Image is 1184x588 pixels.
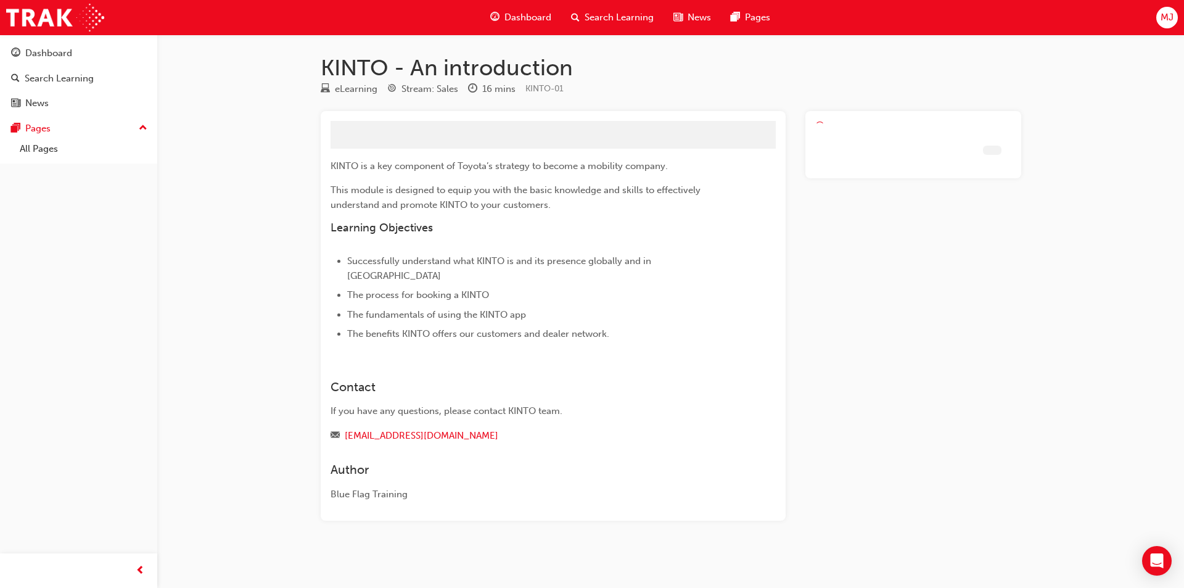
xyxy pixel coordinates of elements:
[25,72,94,86] div: Search Learning
[136,563,145,579] span: prev-icon
[11,98,20,109] span: news-icon
[468,84,477,95] span: clock-icon
[6,4,104,31] img: Trak
[331,428,731,444] div: Email
[585,10,654,25] span: Search Learning
[347,289,489,300] span: The process for booking a KINTO
[571,10,580,25] span: search-icon
[482,82,516,96] div: 16 mins
[321,81,377,97] div: Type
[139,120,147,136] span: up-icon
[25,46,72,60] div: Dashboard
[11,48,20,59] span: guage-icon
[525,83,564,94] span: Learning resource code
[504,10,551,25] span: Dashboard
[25,96,49,110] div: News
[5,92,152,115] a: News
[331,160,668,172] span: KINTO is a key component of Toyota’s strategy to become a mobility company.
[664,5,721,30] a: news-iconNews
[387,81,458,97] div: Stream
[5,42,152,65] a: Dashboard
[347,255,654,281] span: Successfully understand what KINTO is and its presence globally and in [GEOGRAPHIC_DATA]
[480,5,561,30] a: guage-iconDashboard
[345,430,498,441] a: [EMAIL_ADDRESS][DOMAIN_NAME]
[331,221,433,234] span: Learning Objectives
[331,463,731,477] h3: Author
[321,84,330,95] span: learningResourceType_ELEARNING-icon
[721,5,780,30] a: pages-iconPages
[11,123,20,135] span: pages-icon
[401,82,458,96] div: Stream: Sales
[745,10,770,25] span: Pages
[331,487,731,502] div: Blue Flag Training
[1161,10,1174,25] span: MJ
[15,139,152,159] a: All Pages
[731,10,740,25] span: pages-icon
[321,54,1021,81] h1: KINTO - An introduction
[5,117,152,140] button: Pages
[490,10,499,25] span: guage-icon
[331,431,340,442] span: email-icon
[5,39,152,117] button: DashboardSearch LearningNews
[673,10,683,25] span: news-icon
[331,380,731,394] h3: Contact
[5,67,152,90] a: Search Learning
[561,5,664,30] a: search-iconSearch Learning
[347,309,526,320] span: The fundamentals of using the KINTO app
[387,84,397,95] span: target-icon
[1156,7,1178,28] button: MJ
[1142,546,1172,576] div: Open Intercom Messenger
[331,404,731,418] div: If you have any questions, please contact KINTO team.
[25,122,51,136] div: Pages
[11,73,20,85] span: search-icon
[347,328,609,339] span: The benefits KINTO offers our customers and dealer network.
[688,10,711,25] span: News
[331,184,703,210] span: This module is designed to equip you with the basic knowledge and skills to effectively understan...
[468,81,516,97] div: Duration
[335,82,377,96] div: eLearning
